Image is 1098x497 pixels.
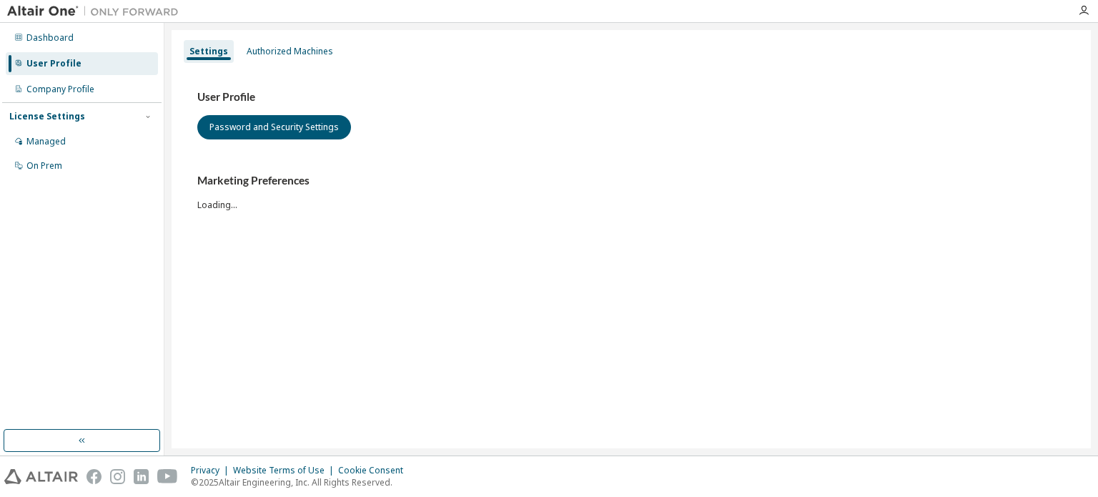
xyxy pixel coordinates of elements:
[233,465,338,476] div: Website Terms of Use
[26,58,81,69] div: User Profile
[26,160,62,172] div: On Prem
[110,469,125,484] img: instagram.svg
[157,469,178,484] img: youtube.svg
[191,476,412,488] p: © 2025 Altair Engineering, Inc. All Rights Reserved.
[7,4,186,19] img: Altair One
[26,84,94,95] div: Company Profile
[197,174,1065,188] h3: Marketing Preferences
[338,465,412,476] div: Cookie Consent
[197,115,351,139] button: Password and Security Settings
[26,32,74,44] div: Dashboard
[197,90,1065,104] h3: User Profile
[86,469,102,484] img: facebook.svg
[197,174,1065,210] div: Loading...
[26,136,66,147] div: Managed
[134,469,149,484] img: linkedin.svg
[247,46,333,57] div: Authorized Machines
[4,469,78,484] img: altair_logo.svg
[9,111,85,122] div: License Settings
[189,46,228,57] div: Settings
[191,465,233,476] div: Privacy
